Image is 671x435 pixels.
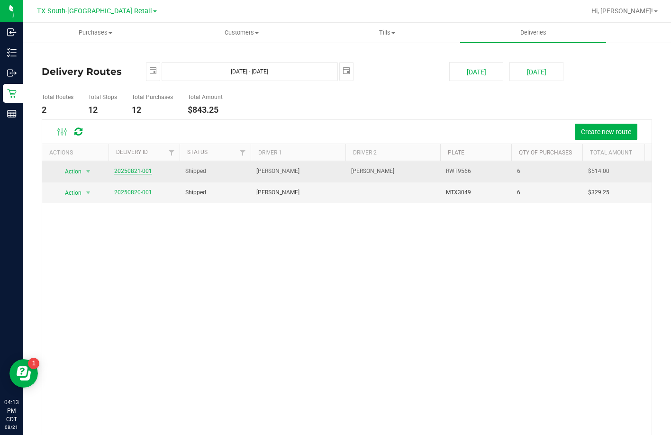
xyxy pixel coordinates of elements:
[7,68,17,78] inline-svg: Outbound
[169,28,314,37] span: Customers
[7,89,17,98] inline-svg: Retail
[460,23,606,43] a: Deliveries
[28,358,39,369] iframe: Resource center unread badge
[23,23,169,43] a: Purchases
[132,94,173,100] h5: Total Purchases
[185,167,206,176] span: Shipped
[82,186,94,199] span: select
[37,7,152,15] span: TX South-[GEOGRAPHIC_DATA] Retail
[446,167,471,176] span: RWT9566
[7,48,17,57] inline-svg: Inventory
[251,144,345,161] th: Driver 1
[42,94,73,100] h5: Total Routes
[188,105,223,115] h4: $843.25
[588,188,609,197] span: $329.25
[315,23,461,43] a: Tills
[235,144,251,160] a: Filter
[132,105,173,115] h4: 12
[114,189,152,196] a: 20250820-001
[4,398,18,424] p: 04:13 PM CDT
[42,62,132,81] h4: Delivery Routes
[588,167,609,176] span: $514.00
[7,109,17,118] inline-svg: Reports
[188,94,223,100] h5: Total Amount
[591,7,653,15] span: Hi, [PERSON_NAME]!
[114,168,152,174] a: 20250821-001
[49,149,105,156] div: Actions
[345,144,440,161] th: Driver 2
[315,28,460,37] span: Tills
[88,94,117,100] h5: Total Stops
[340,63,353,79] span: select
[7,27,17,37] inline-svg: Inbound
[88,105,117,115] h4: 12
[509,62,563,81] button: [DATE]
[448,149,464,156] a: Plate
[169,23,315,43] a: Customers
[164,144,180,160] a: Filter
[82,165,94,178] span: select
[351,167,394,176] span: [PERSON_NAME]
[581,128,631,136] span: Create new route
[187,149,208,155] a: Status
[508,28,559,37] span: Deliveries
[519,149,572,156] a: Qty of Purchases
[116,149,148,155] a: Delivery ID
[23,28,168,37] span: Purchases
[446,188,471,197] span: MTX3049
[517,188,520,197] span: 6
[146,63,160,79] span: select
[256,188,299,197] span: [PERSON_NAME]
[185,188,206,197] span: Shipped
[9,359,38,388] iframe: Resource center
[42,105,73,115] h4: 2
[56,165,82,178] span: Action
[256,167,299,176] span: [PERSON_NAME]
[575,124,637,140] button: Create new route
[517,167,520,176] span: 6
[449,62,503,81] button: [DATE]
[4,424,18,431] p: 08/21
[582,144,653,161] th: Total Amount
[56,186,82,199] span: Action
